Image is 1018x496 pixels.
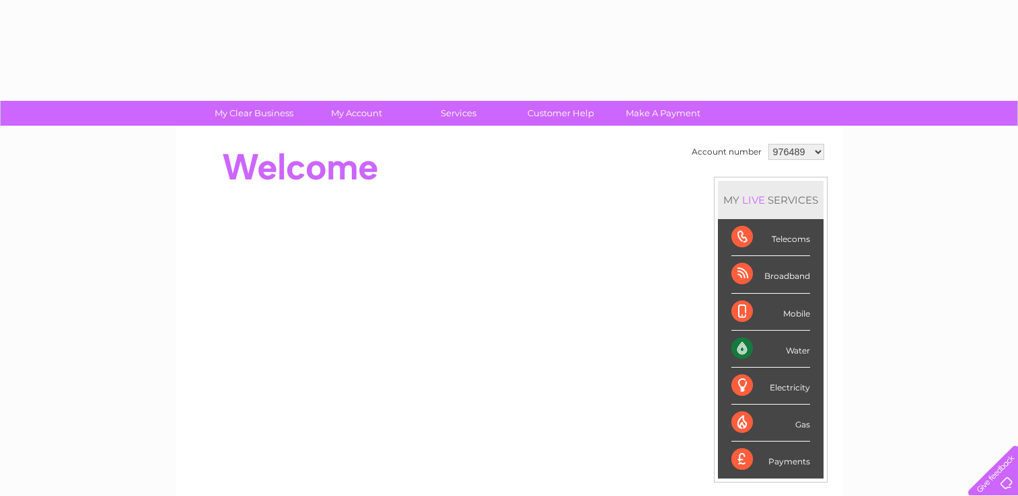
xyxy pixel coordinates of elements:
[731,294,810,331] div: Mobile
[731,405,810,442] div: Gas
[403,101,514,126] a: Services
[718,181,824,219] div: MY SERVICES
[731,368,810,405] div: Electricity
[198,101,310,126] a: My Clear Business
[731,256,810,293] div: Broadband
[608,101,719,126] a: Make A Payment
[505,101,616,126] a: Customer Help
[731,331,810,368] div: Water
[731,442,810,478] div: Payments
[739,194,768,206] div: LIVE
[688,140,765,163] td: Account number
[731,219,810,256] div: Telecoms
[301,101,412,126] a: My Account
